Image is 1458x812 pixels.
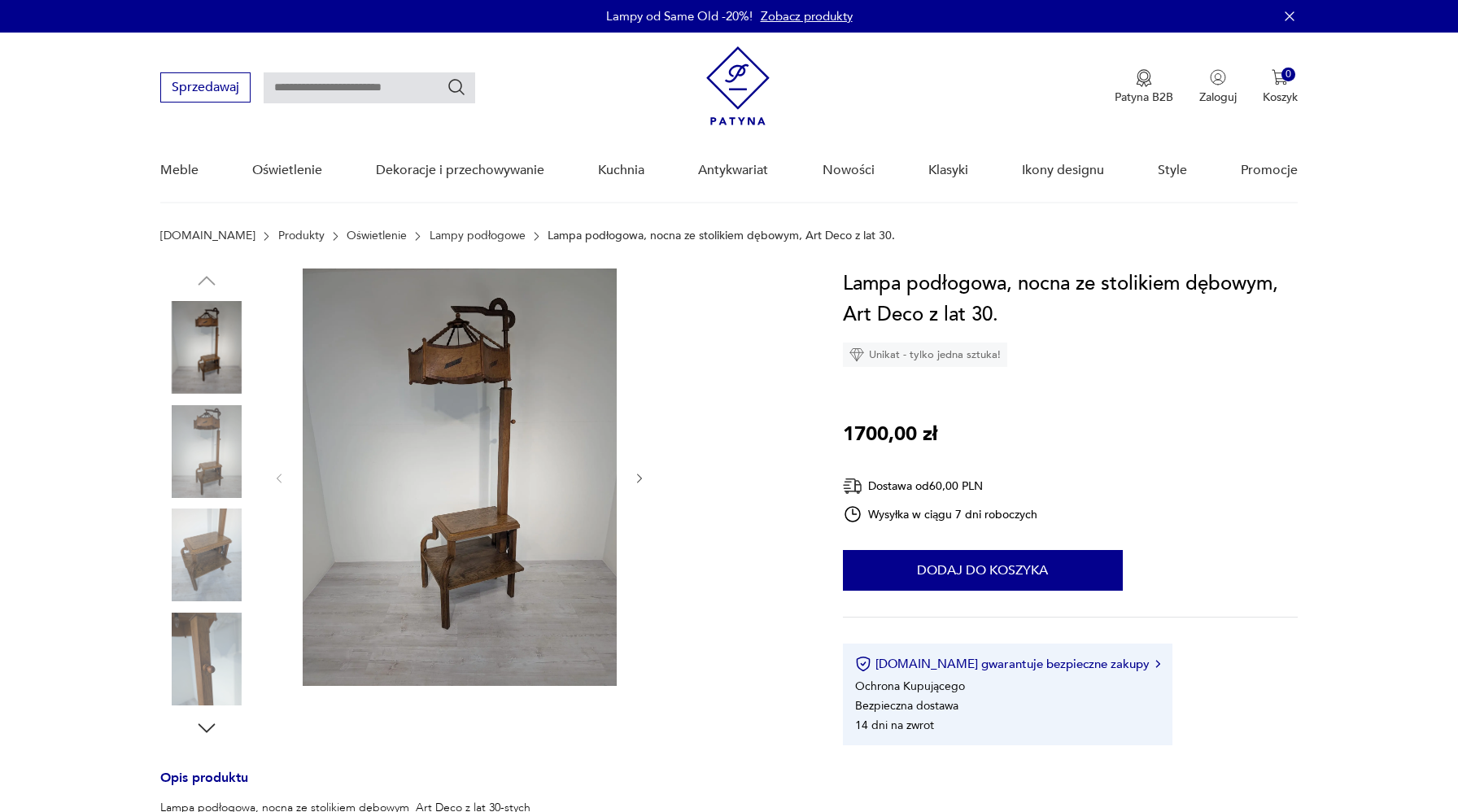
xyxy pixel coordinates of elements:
button: Sprzedawaj [160,72,251,103]
div: Wysyłka w ciągu 7 dni roboczych [843,504,1038,524]
img: Zdjęcie produktu Lampa podłogowa, nocna ze stolikiem dębowym, Art Deco z lat 30. [160,405,253,498]
li: Bezpieczna dostawa [855,698,958,714]
img: Zdjęcie produktu Lampa podłogowa, nocna ze stolikiem dębowym, Art Deco z lat 30. [160,301,253,394]
a: Sprzedawaj [160,83,251,94]
a: Nowości [823,139,875,202]
a: Dekoracje i przechowywanie [376,139,544,202]
img: Ikona koszyka [1272,69,1288,85]
a: Promocje [1241,139,1298,202]
div: 0 [1281,68,1295,81]
a: Meble [160,139,199,202]
button: Patyna B2B [1115,69,1173,105]
img: Zdjęcie produktu Lampa podłogowa, nocna ze stolikiem dębowym, Art Deco z lat 30. [160,509,253,601]
li: 14 dni na zwrot [855,718,934,733]
div: Dostawa od 60,00 PLN [843,476,1038,496]
img: Zdjęcie produktu Lampa podłogowa, nocna ze stolikiem dębowym, Art Deco z lat 30. [160,613,253,705]
li: Ochrona Kupującego [855,679,965,694]
button: Zaloguj [1199,69,1237,105]
a: Produkty [278,229,325,242]
a: Kuchnia [598,139,644,202]
img: Ikona certyfikatu [855,656,871,672]
p: Zaloguj [1199,89,1237,105]
img: Ikona dostawy [843,476,862,496]
a: Lampy podłogowe [430,229,526,242]
p: Patyna B2B [1115,89,1173,105]
button: [DOMAIN_NAME] gwarantuje bezpieczne zakupy [855,656,1160,672]
a: Style [1158,139,1187,202]
p: Lampa podłogowa, nocna ze stolikiem dębowym, Art Deco z lat 30. [548,229,895,242]
button: 0Koszyk [1263,69,1298,105]
a: Antykwariat [698,139,768,202]
img: Ikona medalu [1136,69,1152,87]
a: Oświetlenie [252,139,322,202]
p: Koszyk [1263,89,1298,105]
p: 1700,00 zł [843,419,937,450]
a: Zobacz produkty [761,8,853,24]
img: Ikona strzałki w prawo [1155,660,1160,668]
h3: Opis produktu [160,773,804,800]
a: Oświetlenie [347,229,407,242]
img: Patyna - sklep z meblami i dekoracjami vintage [706,46,770,125]
a: [DOMAIN_NAME] [160,229,255,242]
img: Ikonka użytkownika [1210,69,1226,85]
img: Ikona diamentu [849,347,864,362]
p: Lampy od Same Old -20%! [606,8,753,24]
button: Dodaj do koszyka [843,550,1123,591]
img: Zdjęcie produktu Lampa podłogowa, nocna ze stolikiem dębowym, Art Deco z lat 30. [303,268,617,686]
h1: Lampa podłogowa, nocna ze stolikiem dębowym, Art Deco z lat 30. [843,268,1298,330]
a: Ikony designu [1022,139,1104,202]
a: Ikona medaluPatyna B2B [1115,69,1173,105]
div: Unikat - tylko jedna sztuka! [843,343,1007,367]
button: Szukaj [447,77,466,97]
a: Klasyki [928,139,968,202]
